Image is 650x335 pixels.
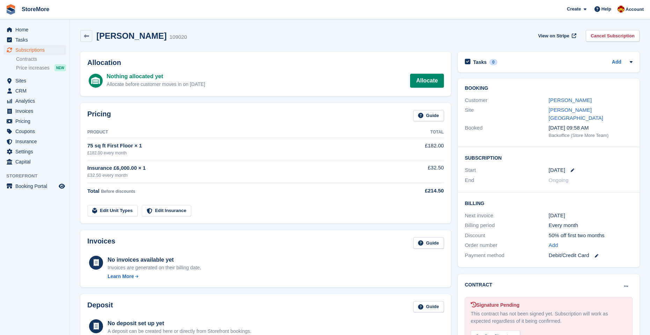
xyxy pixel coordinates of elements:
[108,273,134,280] div: Learn More
[3,106,66,116] a: menu
[87,301,113,313] h2: Deposit
[3,181,66,191] a: menu
[473,59,487,65] h2: Tasks
[465,96,549,104] div: Customer
[549,252,633,260] div: Debit/Credit Card
[389,187,444,195] div: £214.50
[108,319,251,328] div: No deposit set up yet
[15,147,57,156] span: Settings
[3,116,66,126] a: menu
[465,212,549,220] div: Next invoice
[413,110,444,122] a: Guide
[465,176,549,184] div: End
[108,264,201,271] div: Invoices are generated on their billing date.
[87,110,111,122] h2: Pricing
[465,221,549,230] div: Billing period
[549,177,569,183] span: Ongoing
[549,232,633,240] div: 50% off first two months
[6,4,16,15] img: stora-icon-8386f47178a22dfd0bd8f6a31ec36ba5ce8667c1dd55bd0f319d3a0aa187defe.svg
[15,76,57,86] span: Sites
[15,35,57,45] span: Tasks
[108,328,251,335] p: A deposit can be created here or directly from Storefront bookings.
[15,137,57,146] span: Insurance
[107,81,205,88] div: Allocate before customer moves in on [DATE]
[87,127,389,138] th: Product
[15,45,57,55] span: Subscriptions
[549,166,565,174] time: 2025-09-28 00:00:00 UTC
[6,173,70,180] span: Storefront
[16,64,66,72] a: Price increases NEW
[3,96,66,106] a: menu
[19,3,52,15] a: StoreMore
[15,106,57,116] span: Invoices
[389,127,444,138] th: Total
[87,237,115,249] h2: Invoices
[549,212,633,220] div: [DATE]
[413,301,444,313] a: Guide
[15,126,57,136] span: Coupons
[413,237,444,249] a: Guide
[471,301,627,309] div: Signature Pending
[538,32,569,39] span: View on Stripe
[465,86,633,91] h2: Booking
[3,126,66,136] a: menu
[87,205,138,217] a: Edit Unit Types
[58,182,66,190] a: Preview store
[169,33,187,41] div: 109020
[15,181,57,191] span: Booking Portal
[108,256,201,264] div: No invoices available yet
[471,329,520,335] a: Confirm Signature
[465,166,549,174] div: Start
[612,58,621,66] a: Add
[107,72,205,81] div: Nothing allocated yet
[16,65,50,71] span: Price increases
[3,157,66,167] a: menu
[465,154,633,161] h2: Subscription
[549,241,558,249] a: Add
[54,64,66,71] div: NEW
[465,124,549,139] div: Booked
[549,124,633,132] div: [DATE] 09:58 AM
[535,30,578,42] a: View on Stripe
[549,221,633,230] div: Every month
[15,157,57,167] span: Capital
[87,142,389,150] div: 75 sq ft First Floor × 1
[15,86,57,96] span: CRM
[3,86,66,96] a: menu
[87,164,389,172] div: Insurance £6,000.00 × 1
[465,281,492,289] h2: Contract
[3,147,66,156] a: menu
[3,45,66,55] a: menu
[549,97,592,103] a: [PERSON_NAME]
[465,252,549,260] div: Payment method
[389,138,444,160] td: £182.00
[87,59,444,67] h2: Allocation
[489,59,497,65] div: 0
[465,199,633,206] h2: Billing
[15,25,57,35] span: Home
[567,6,581,13] span: Create
[108,273,201,280] a: Learn More
[3,25,66,35] a: menu
[586,30,640,42] a: Cancel Subscription
[101,189,135,194] span: Before discounts
[618,6,625,13] img: Store More Team
[142,205,191,217] a: Edit Insurance
[16,56,66,63] a: Contracts
[87,188,100,194] span: Total
[87,172,389,179] div: £32.50 every month
[549,132,633,139] div: Backoffice (Store More Team)
[3,137,66,146] a: menu
[389,160,444,183] td: £32.50
[471,310,627,325] div: This contract has not been signed yet. Subscription will work as expected regardless of it being ...
[465,106,549,122] div: Site
[96,31,167,41] h2: [PERSON_NAME]
[549,107,603,121] a: [PERSON_NAME][GEOGRAPHIC_DATA]
[15,96,57,106] span: Analytics
[465,241,549,249] div: Order number
[410,74,444,88] a: Allocate
[15,116,57,126] span: Pricing
[3,76,66,86] a: menu
[87,150,389,156] div: £182.00 every month
[465,232,549,240] div: Discount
